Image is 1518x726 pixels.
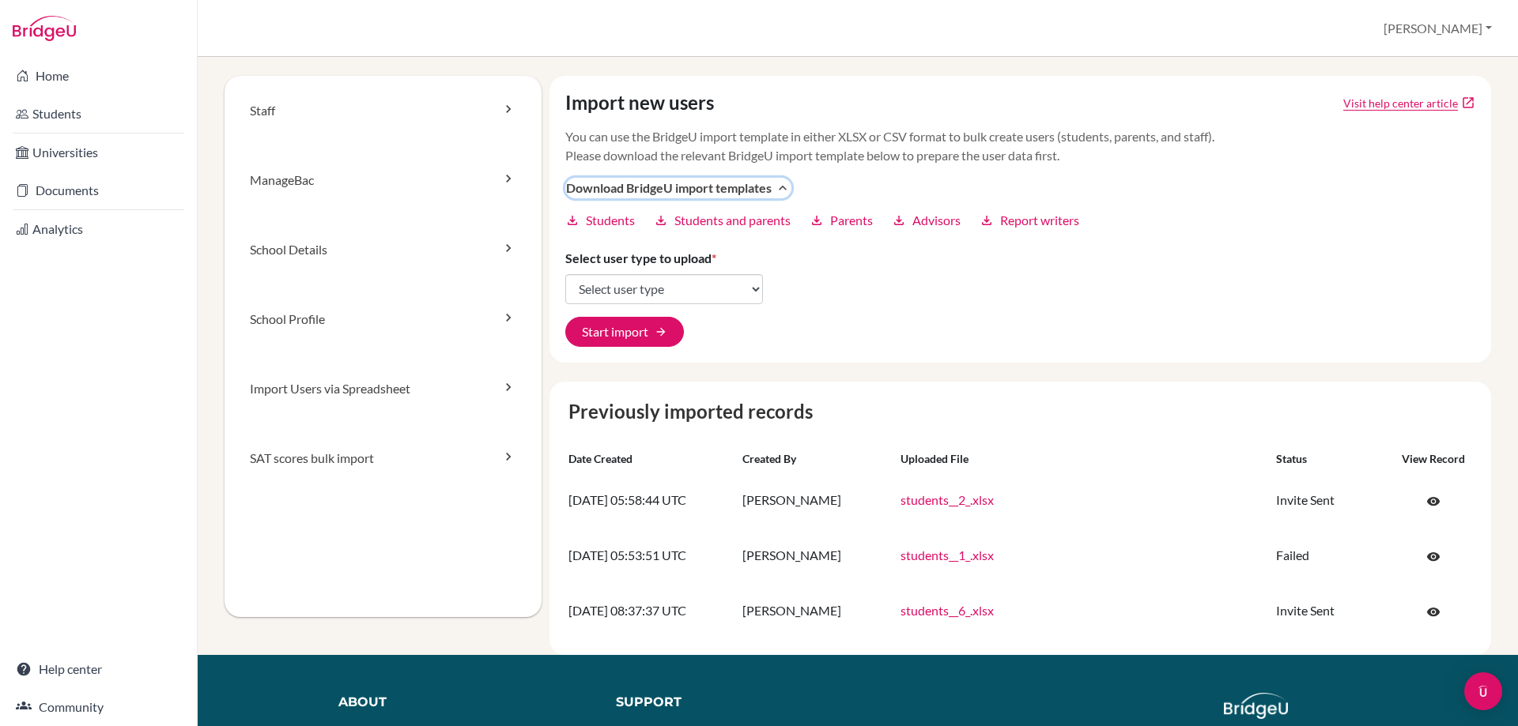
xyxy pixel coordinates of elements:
[225,145,542,215] a: ManageBac
[565,249,716,268] label: Select user type to upload
[225,215,542,284] a: School Details
[565,317,684,347] button: Start import
[1388,445,1478,473] th: View record
[565,127,1476,165] p: You can use the BridgeU import template in either XLSX or CSV format to bulk create users (studen...
[562,584,736,639] td: [DATE] 08:37:37 UTC
[810,213,824,228] i: download
[1410,486,1457,516] a: Click to open the record on its current state
[654,211,791,230] a: downloadStudents and parents
[912,211,961,230] span: Advisors
[565,213,580,228] i: download
[225,284,542,354] a: School Profile
[1270,445,1388,473] th: Status
[565,211,1476,230] div: Download BridgeU import templatesexpand_less
[980,211,1079,230] a: downloadReport writers
[562,397,1479,426] caption: Previously imported records
[562,529,736,584] td: [DATE] 05:53:51 UTC
[225,354,542,423] a: Import Users via Spreadsheet
[736,473,894,529] td: [PERSON_NAME]
[736,584,894,639] td: [PERSON_NAME]
[586,211,635,230] span: Students
[980,213,994,228] i: download
[736,445,894,473] th: Created by
[3,691,194,723] a: Community
[1270,473,1388,529] td: Invite Sent
[1426,550,1441,564] span: visibility
[3,137,194,168] a: Universities
[616,693,840,712] div: Support
[830,211,873,230] span: Parents
[1426,605,1441,619] span: visibility
[901,492,994,507] a: students__2_.xlsx
[562,445,736,473] th: Date created
[338,693,580,712] div: About
[562,473,736,529] td: [DATE] 05:58:44 UTC
[1343,95,1458,111] a: Click to open Tracking student registration article in a new tab
[3,98,194,130] a: Students
[1426,495,1441,509] span: visibility
[654,213,668,228] i: download
[225,76,542,145] a: Staff
[736,529,894,584] td: [PERSON_NAME]
[892,213,906,228] i: download
[775,180,791,196] i: expand_less
[565,211,635,230] a: downloadStudents
[3,60,194,92] a: Home
[901,603,994,618] a: students__6_.xlsx
[225,423,542,493] a: SAT scores bulk import
[566,179,772,197] span: Download BridgeU import templates
[565,178,791,198] button: Download BridgeU import templatesexpand_less
[892,211,961,230] a: downloadAdvisors
[894,445,1271,473] th: Uploaded file
[1270,584,1388,639] td: Invite Sent
[810,211,873,230] a: downloadParents
[1270,529,1388,584] td: Failed
[3,175,194,206] a: Documents
[13,16,76,41] img: Bridge-U
[1000,211,1079,230] span: Report writers
[565,92,714,115] h4: Import new users
[3,653,194,685] a: Help center
[1464,672,1502,710] div: Open Intercom Messenger
[1410,541,1457,571] a: Click to open the record on its current state
[1224,693,1288,719] img: logo_white@2x-f4f0deed5e89b7ecb1c2cc34c3e3d731f90f0f143d5ea2071677605dd97b5244.png
[1376,13,1499,43] button: [PERSON_NAME]
[655,325,667,338] span: arrow_forward
[3,213,194,245] a: Analytics
[1461,96,1475,110] a: open_in_new
[901,547,994,562] a: students__1_.xlsx
[674,211,791,230] span: Students and parents
[1410,596,1457,626] a: Click to open the record on its current state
